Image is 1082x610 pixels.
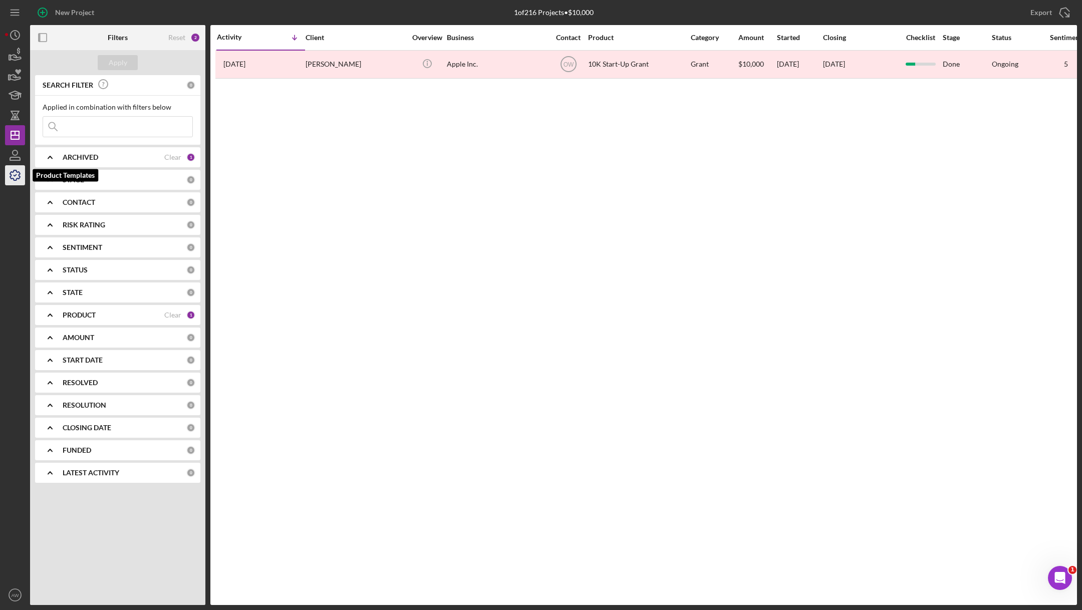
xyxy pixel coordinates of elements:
[63,153,98,161] b: ARCHIVED
[738,34,776,42] div: Amount
[186,446,195,455] div: 0
[63,424,111,432] b: CLOSING DATE
[63,356,103,364] b: START DATE
[63,288,83,296] b: STATE
[1068,566,1076,574] span: 1
[43,103,193,111] div: Applied in combination with filters below
[186,81,195,90] div: 0
[30,3,104,23] button: New Project
[63,221,105,229] b: RISK RATING
[823,34,898,42] div: Closing
[1048,566,1072,590] iframe: Intercom live chat
[186,153,195,162] div: 1
[63,176,84,184] b: STAGE
[186,356,195,365] div: 0
[514,9,594,17] div: 1 of 216 Projects • $10,000
[11,592,19,598] text: AW
[190,33,200,43] div: 2
[63,266,88,274] b: STATUS
[447,51,547,78] div: Apple Inc.
[63,198,95,206] b: CONTACT
[63,243,102,251] b: SENTIMENT
[943,51,991,78] div: Done
[109,55,127,70] div: Apply
[217,33,261,41] div: Activity
[164,311,181,319] div: Clear
[306,34,406,42] div: Client
[823,60,845,68] time: [DATE]
[63,469,119,477] b: LATEST ACTIVITY
[777,34,822,42] div: Started
[108,34,128,42] b: Filters
[777,51,822,78] div: [DATE]
[55,3,94,23] div: New Project
[63,401,106,409] b: RESOLUTION
[738,51,776,78] div: $10,000
[691,51,737,78] div: Grant
[186,288,195,297] div: 0
[691,34,737,42] div: Category
[63,311,96,319] b: PRODUCT
[306,51,406,78] div: [PERSON_NAME]
[223,60,245,68] time: 2025-06-23 15:10
[943,34,991,42] div: Stage
[186,333,195,342] div: 0
[992,60,1018,68] div: Ongoing
[588,34,688,42] div: Product
[5,585,25,605] button: AW
[164,153,181,161] div: Clear
[63,334,94,342] b: AMOUNT
[186,468,195,477] div: 0
[588,51,688,78] div: 10K Start-Up Grant
[447,34,547,42] div: Business
[186,311,195,320] div: 1
[1020,3,1077,23] button: Export
[186,175,195,184] div: 0
[168,34,185,42] div: Reset
[1030,3,1052,23] div: Export
[98,55,138,70] button: Apply
[186,401,195,410] div: 0
[186,220,195,229] div: 0
[186,265,195,274] div: 0
[63,446,91,454] b: FUNDED
[186,243,195,252] div: 0
[186,423,195,432] div: 0
[899,34,942,42] div: Checklist
[63,379,98,387] b: RESOLVED
[992,34,1040,42] div: Status
[186,198,195,207] div: 0
[186,378,195,387] div: 0
[408,34,446,42] div: Overview
[43,81,93,89] b: SEARCH FILTER
[563,61,574,68] text: OW
[550,34,587,42] div: Contact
